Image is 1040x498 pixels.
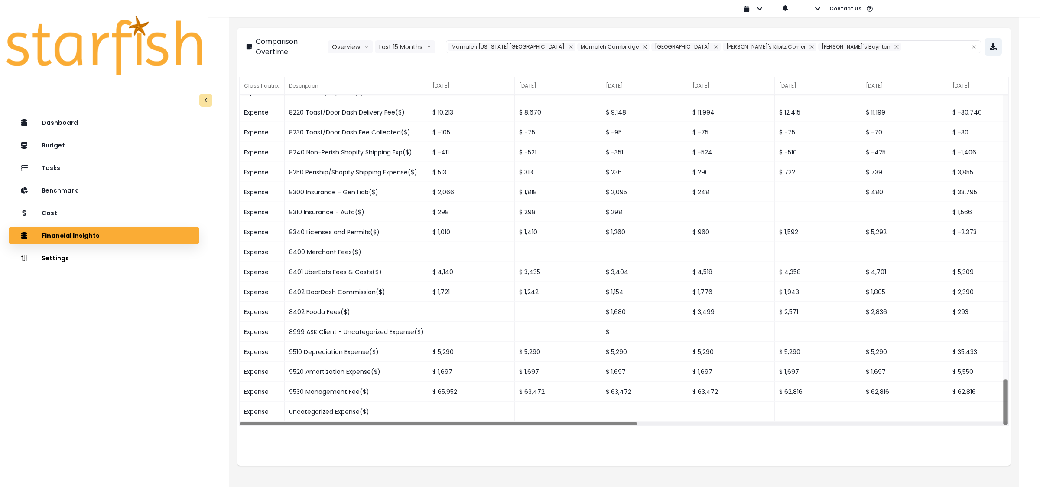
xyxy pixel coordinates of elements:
svg: close [894,44,899,49]
p: Comparison Overtime [256,36,324,57]
div: 9520 Amortization Expense($) [285,362,428,382]
svg: arrow down line [427,43,431,51]
svg: close [809,44,814,49]
div: $ 2,066 [428,182,515,202]
div: 9530 Management Fee($) [285,382,428,402]
span: Mamaleh Cambridge [581,43,639,50]
svg: arrow down line [364,43,369,51]
div: Expense [240,282,285,302]
div: 8220 Toast/Door Dash Delivery Fee($) [285,102,428,122]
div: $ 35,433 [948,342,1035,362]
div: Expense [240,122,285,142]
div: 8402 Fooda Fees($) [285,302,428,322]
div: [DATE] [948,77,1035,95]
div: $ 1,697 [688,362,775,382]
div: 8300 Insurance - Gen Liab($) [285,182,428,202]
span: [PERSON_NAME]'s Kibitz Corner [726,43,806,50]
div: $ 513 [428,162,515,182]
button: Remove [807,43,816,51]
div: $ 1,805 [861,282,948,302]
span: Mamaleh [US_STATE][GEOGRAPHIC_DATA] [452,43,565,50]
div: [DATE] [428,77,515,95]
div: Expense [240,302,285,322]
div: $ 1,242 [515,282,601,302]
div: $ -70 [861,122,948,142]
div: $ 12,415 [775,102,861,122]
div: $ 5,290 [861,342,948,362]
div: Mamaleh High Street Place [651,43,721,51]
div: $ 2,571 [775,302,861,322]
svg: close [971,44,976,49]
div: $ 293 [948,302,1035,322]
div: Expense [240,322,285,342]
div: [DATE] [601,77,688,95]
div: $ 1,697 [861,362,948,382]
div: $ 3,435 [515,262,601,282]
div: $ 1,721 [428,282,515,302]
svg: close [714,44,719,49]
div: $ 1,697 [601,362,688,382]
div: $ 1,410 [515,222,601,242]
button: Overviewarrow down line [328,40,373,53]
div: $ 4,358 [775,262,861,282]
div: $ 1,697 [515,362,601,382]
button: Settings [9,249,199,267]
div: $ 1,566 [948,202,1035,222]
div: $ -95 [601,122,688,142]
div: $ [601,322,688,342]
div: [DATE] [688,77,775,95]
div: $ 5,309 [948,262,1035,282]
div: $ -510 [775,142,861,162]
div: 8250 Periship/Shopify Shipping Expense($) [285,162,428,182]
button: Financial Insights [9,227,199,244]
button: Last 15 Monthsarrow down line [375,40,435,53]
div: $ 63,472 [515,382,601,402]
div: $ 62,816 [775,382,861,402]
div: Expense [240,222,285,242]
div: $ 1,818 [515,182,601,202]
div: Mamaleh's Kibitz Corner [723,43,816,51]
div: 8402 DoorDash Commission($) [285,282,428,302]
div: 8230 Toast/Door Dash Fee Collected($) [285,122,428,142]
div: $ 313 [515,162,601,182]
div: $ -75 [688,122,775,142]
div: $ 298 [601,202,688,222]
div: Expense [240,362,285,382]
div: $ 62,816 [861,382,948,402]
div: $ 1,697 [775,362,861,382]
div: $ 960 [688,222,775,242]
button: Remove [640,43,650,51]
div: $ 236 [601,162,688,182]
div: $ 4,140 [428,262,515,282]
div: Expense [240,262,285,282]
button: Budget [9,137,199,154]
div: $ 3,855 [948,162,1035,182]
div: $ 5,290 [428,342,515,362]
div: $ 480 [861,182,948,202]
div: $ 11,199 [861,102,948,122]
div: $ 1,010 [428,222,515,242]
div: Description [285,77,428,95]
div: $ 5,290 [775,342,861,362]
button: Tasks [9,159,199,177]
div: $ -521 [515,142,601,162]
div: $ 1,680 [601,302,688,322]
div: Expense [240,342,285,362]
div: Classification [240,77,285,95]
div: $ 4,701 [861,262,948,282]
div: $ -75 [515,122,601,142]
div: $ 1,154 [601,282,688,302]
div: $ -75 [775,122,861,142]
div: $ -30 [948,122,1035,142]
div: $ 5,290 [515,342,601,362]
div: $ 2,836 [861,302,948,322]
p: Dashboard [42,119,78,127]
div: 8400 Merchant Fees($) [285,242,428,262]
div: $ 248 [688,182,775,202]
div: Expense [240,102,285,122]
div: Expense [240,402,285,422]
div: $ 298 [428,202,515,222]
div: $ 8,670 [515,102,601,122]
button: Dashboard [9,114,199,131]
button: Remove [892,43,901,51]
